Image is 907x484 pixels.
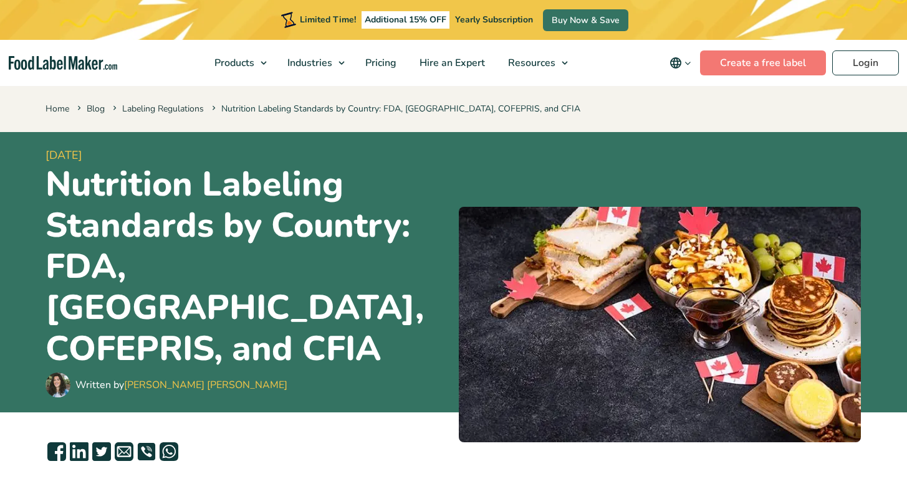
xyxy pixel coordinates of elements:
span: Products [211,56,256,70]
a: Industries [276,40,351,86]
a: Login [832,50,899,75]
h1: Nutrition Labeling Standards by Country: FDA, [GEOGRAPHIC_DATA], COFEPRIS, and CFIA [46,164,449,369]
span: Pricing [362,56,398,70]
a: Labeling Regulations [122,103,204,115]
a: Pricing [354,40,405,86]
span: Resources [504,56,557,70]
a: Buy Now & Save [543,9,628,31]
a: Home [46,103,69,115]
div: Written by [75,377,287,392]
span: Yearly Subscription [455,14,533,26]
span: Additional 15% OFF [362,11,449,29]
a: Create a free label [700,50,826,75]
span: [DATE] [46,147,449,164]
a: Resources [497,40,574,86]
a: Hire an Expert [408,40,494,86]
img: Maria Abi Hanna - Food Label Maker [46,372,70,397]
button: Change language [661,50,700,75]
a: Products [203,40,273,86]
a: Food Label Maker homepage [9,56,117,70]
a: [PERSON_NAME] [PERSON_NAME] [124,378,287,392]
span: Limited Time! [300,14,356,26]
span: Hire an Expert [416,56,486,70]
span: Industries [284,56,334,70]
a: Blog [87,103,105,115]
span: Nutrition Labeling Standards by Country: FDA, [GEOGRAPHIC_DATA], COFEPRIS, and CFIA [209,103,580,115]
